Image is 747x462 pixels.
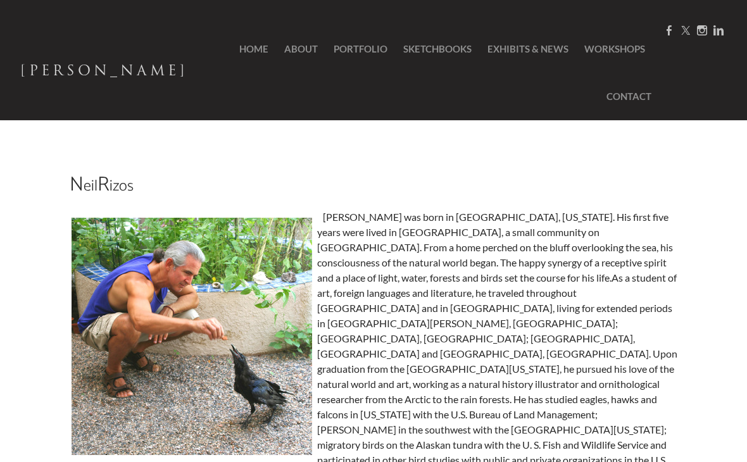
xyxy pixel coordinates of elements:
[110,174,134,199] font: izos
[84,174,97,199] font: eil
[664,25,674,37] a: Facebook
[97,168,110,201] font: R
[697,25,707,37] a: Instagram
[70,168,84,201] font: N
[327,25,394,73] a: Portfolio
[481,25,575,73] a: Exhibits & News
[278,25,324,73] a: About
[397,25,478,73] a: SketchBooks
[70,216,314,457] img: Picture
[713,25,724,37] a: Linkedin
[20,59,188,87] a: [PERSON_NAME]
[578,25,651,73] a: Workshops
[220,25,275,73] a: Home
[681,25,691,37] a: Twitter
[600,73,651,120] a: Contact
[20,59,188,82] span: [PERSON_NAME]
